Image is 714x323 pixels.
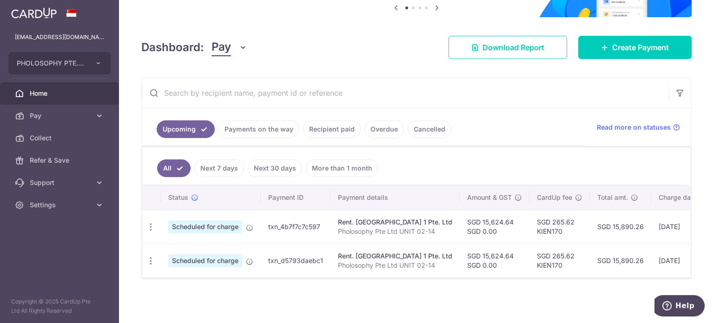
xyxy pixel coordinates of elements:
a: Recipient paid [303,120,361,138]
td: SGD 265.62 KIEN170 [529,210,590,244]
span: Pay [212,39,231,56]
a: Overdue [364,120,404,138]
a: Next 30 days [248,159,302,177]
img: CardUp [11,7,57,19]
span: Scheduled for charge [168,254,242,267]
input: Search by recipient name, payment id or reference [142,78,669,108]
span: Read more on statuses [597,123,671,132]
a: More than 1 month [306,159,378,177]
span: Charge date [659,193,697,202]
p: Pholosophy Pte Ltd UNIT 02-14 [338,261,452,270]
td: txn_d5793daebc1 [261,244,331,277]
span: CardUp fee [537,193,572,202]
span: Pay [30,111,91,120]
td: SGD 15,624.64 SGD 0.00 [460,244,529,277]
div: Rent. [GEOGRAPHIC_DATA] 1 Pte. Ltd [338,218,452,227]
span: Collect [30,133,91,143]
p: [EMAIL_ADDRESS][DOMAIN_NAME] [15,33,104,42]
a: Upcoming [157,120,215,138]
td: SGD 15,890.26 [590,210,651,244]
a: All [157,159,191,177]
td: SGD 15,624.64 SGD 0.00 [460,210,529,244]
span: Amount & GST [467,193,512,202]
h4: Dashboard: [141,39,204,56]
button: PHOLOSOPHY PTE. LTD. [8,52,111,74]
span: Home [30,89,91,98]
span: PHOLOSOPHY PTE. LTD. [17,59,86,68]
td: SGD 265.62 KIEN170 [529,244,590,277]
span: Support [30,178,91,187]
span: Download Report [483,42,544,53]
span: Total amt. [597,193,628,202]
span: Scheduled for charge [168,220,242,233]
a: Read more on statuses [597,123,680,132]
a: Payments on the way [218,120,299,138]
p: Pholosophy Pte Ltd UNIT 02-14 [338,227,452,236]
span: Refer & Save [30,156,91,165]
td: SGD 15,890.26 [590,244,651,277]
th: Payment details [331,185,460,210]
a: Next 7 days [194,159,244,177]
span: Create Payment [612,42,669,53]
a: Download Report [449,36,567,59]
div: Rent. [GEOGRAPHIC_DATA] 1 Pte. Ltd [338,251,452,261]
a: Create Payment [578,36,692,59]
td: txn_4b7f7c7c597 [261,210,331,244]
th: Payment ID [261,185,331,210]
a: Cancelled [408,120,451,138]
iframe: Opens a widget where you can find more information [654,295,705,318]
button: Pay [212,39,247,56]
span: Status [168,193,188,202]
span: Settings [30,200,91,210]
